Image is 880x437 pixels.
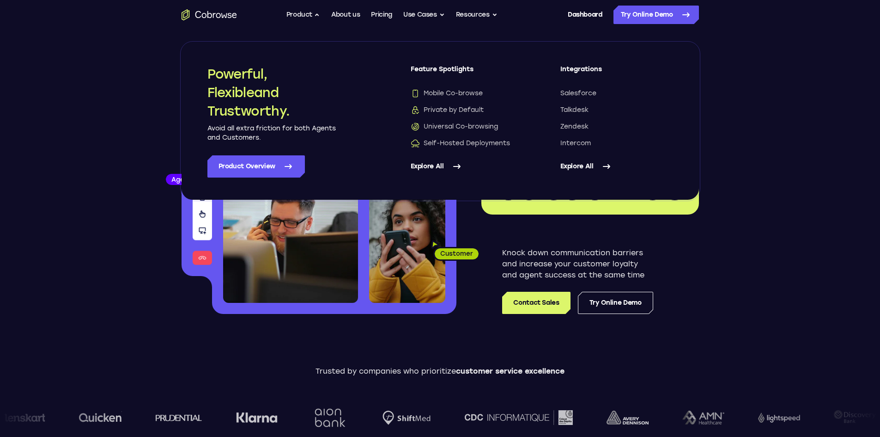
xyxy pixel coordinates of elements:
span: Integrations [560,65,673,81]
img: Self-Hosted Deployments [411,139,420,148]
img: Universal Co-browsing [411,122,420,131]
span: customer service excellence [456,367,564,375]
a: Mobile Co-browseMobile Co-browse [411,89,523,98]
span: Zendesk [560,122,589,131]
span: Universal Co-browsing [411,122,498,131]
img: AMN Healthcare [682,411,724,425]
img: prudential [156,414,202,421]
a: Pricing [371,6,392,24]
a: Dashboard [568,6,602,24]
img: Klarna [236,412,278,423]
a: Go to the home page [182,9,237,20]
a: Self-Hosted DeploymentsSelf-Hosted Deployments [411,139,523,148]
a: Private by DefaultPrivate by Default [411,105,523,115]
img: Aion Bank [311,399,349,437]
a: Salesforce [560,89,673,98]
img: A customer support agent talking on the phone [223,138,358,303]
a: Universal Co-browsingUniversal Co-browsing [411,122,523,131]
a: Explore All [411,155,523,178]
a: About us [331,6,360,24]
a: Product Overview [207,155,305,178]
h2: Powerful, Flexible and Trustworthy. [207,65,337,120]
a: Try Online Demo [578,292,653,314]
p: Avoid all extra friction for both Agents and Customers. [207,124,337,142]
button: Use Cases [403,6,445,24]
button: Product [286,6,321,24]
a: Try Online Demo [613,6,699,24]
p: Knock down communication barriers and increase your customer loyalty and agent success at the sam... [502,247,653,281]
span: Self-Hosted Deployments [411,139,510,148]
a: Zendesk [560,122,673,131]
img: avery-dennison [607,411,649,425]
span: Mobile Co-browse [411,89,483,98]
button: Resources [456,6,498,24]
img: Shiftmed [382,411,431,425]
img: Private by Default [411,105,420,115]
img: Mobile Co-browse [411,89,420,98]
img: A customer holding their phone [369,193,445,303]
span: Salesforce [560,89,596,98]
span: Feature Spotlights [411,65,523,81]
span: Intercom [560,139,591,148]
a: Contact Sales [502,292,570,314]
a: Intercom [560,139,673,148]
span: Private by Default [411,105,484,115]
img: CDC Informatique [465,410,573,425]
a: Explore All [560,155,673,178]
a: Talkdesk [560,105,673,115]
span: Talkdesk [560,105,589,115]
